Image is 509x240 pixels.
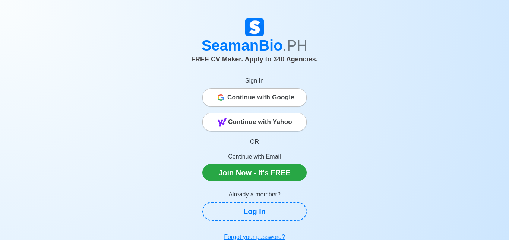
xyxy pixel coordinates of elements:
[202,113,307,131] button: Continue with Yahoo
[191,55,318,63] span: FREE CV Maker. Apply to 340 Agencies.
[245,18,264,36] img: Logo
[202,137,307,146] p: OR
[202,190,307,199] p: Already a member?
[202,88,307,107] button: Continue with Google
[224,234,285,240] u: Forgot your password?
[228,115,292,129] span: Continue with Yahoo
[227,90,294,105] span: Continue with Google
[48,36,461,54] h1: SeamanBio
[202,202,307,221] a: Log In
[202,76,307,85] p: Sign In
[202,164,307,181] a: Join Now - It's FREE
[202,152,307,161] p: Continue with Email
[283,37,308,54] span: .PH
